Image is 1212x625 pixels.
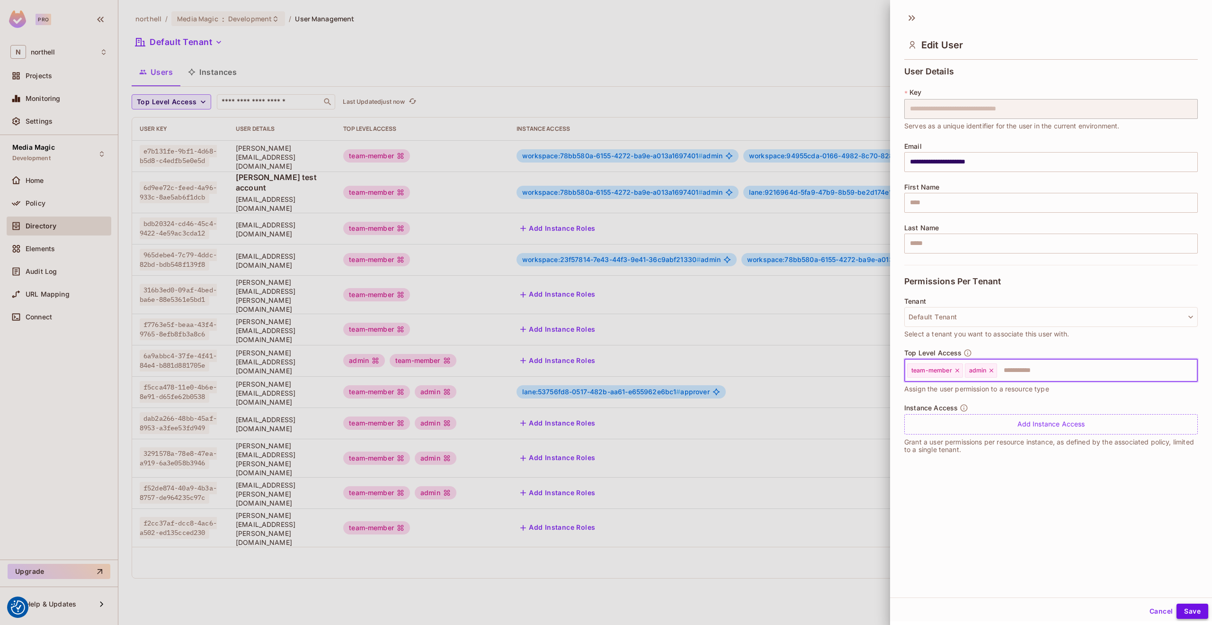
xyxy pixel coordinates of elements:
[1193,369,1194,371] button: Open
[904,121,1120,131] span: Serves as a unique identifier for the user in the current environment.
[904,307,1198,327] button: Default Tenant
[904,143,922,150] span: Email
[969,367,987,374] span: admin
[904,67,954,76] span: User Details
[904,224,939,232] span: Last Name
[11,600,25,615] button: Consent Preferences
[907,363,963,378] div: team-member
[904,438,1198,453] p: Grant a user permissions per resource instance, as defined by the associated policy, limited to a...
[911,367,952,374] span: team-member
[904,329,1069,339] span: Select a tenant you want to associate this user with.
[904,349,962,357] span: Top Level Access
[904,414,1198,435] div: Add Instance Access
[904,298,926,305] span: Tenant
[904,404,958,412] span: Instance Access
[921,39,963,51] span: Edit User
[904,183,940,191] span: First Name
[1146,604,1176,619] button: Cancel
[11,600,25,615] img: Revisit consent button
[965,363,998,378] div: admin
[1176,604,1208,619] button: Save
[909,89,921,96] span: Key
[904,384,1049,394] span: Assign the user permission to a resource type
[904,277,1001,286] span: Permissions Per Tenant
